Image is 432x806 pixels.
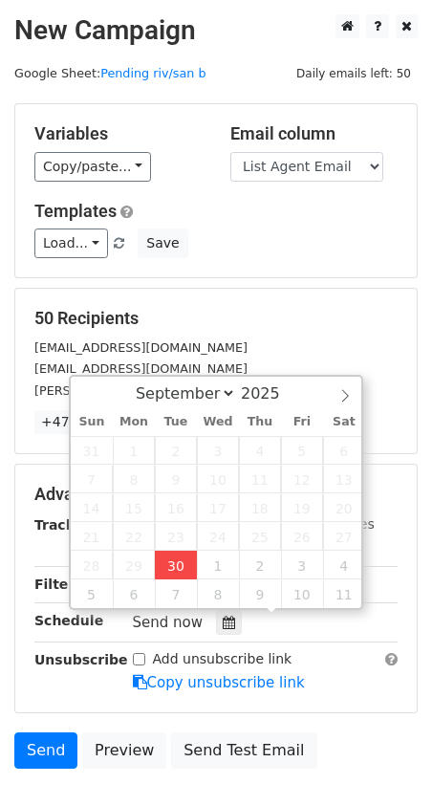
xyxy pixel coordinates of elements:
span: September 15, 2025 [113,493,155,522]
a: Send Test Email [171,732,316,769]
small: Google Sheet: [14,66,206,80]
small: [EMAIL_ADDRESS][DOMAIN_NAME] [34,340,248,355]
h2: New Campaign [14,14,418,47]
a: Daily emails left: 50 [290,66,418,80]
span: Send now [133,614,204,631]
small: [EMAIL_ADDRESS][DOMAIN_NAME] [34,361,248,376]
strong: Unsubscribe [34,652,128,667]
span: October 1, 2025 [197,551,239,579]
span: September 17, 2025 [197,493,239,522]
span: October 10, 2025 [281,579,323,608]
label: UTM Codes [299,514,374,534]
span: Wed [197,416,239,428]
span: September 16, 2025 [155,493,197,522]
span: October 11, 2025 [323,579,365,608]
strong: Filters [34,577,83,592]
a: Copy unsubscribe link [133,674,305,691]
span: September 6, 2025 [323,436,365,465]
span: September 1, 2025 [113,436,155,465]
small: [PERSON_NAME][EMAIL_ADDRESS][DOMAIN_NAME] [34,383,349,398]
span: September 29, 2025 [113,551,155,579]
span: September 26, 2025 [281,522,323,551]
span: October 9, 2025 [239,579,281,608]
span: September 23, 2025 [155,522,197,551]
a: +47 more [34,410,115,434]
span: September 14, 2025 [71,493,113,522]
span: October 5, 2025 [71,579,113,608]
span: September 10, 2025 [197,465,239,493]
span: Sun [71,416,113,428]
span: September 9, 2025 [155,465,197,493]
span: September 3, 2025 [197,436,239,465]
span: Thu [239,416,281,428]
span: September 12, 2025 [281,465,323,493]
span: September 20, 2025 [323,493,365,522]
strong: Tracking [34,517,98,533]
a: Send [14,732,77,769]
span: September 27, 2025 [323,522,365,551]
label: Add unsubscribe link [153,649,292,669]
h5: 50 Recipients [34,308,398,329]
span: September 11, 2025 [239,465,281,493]
span: Tue [155,416,197,428]
a: Load... [34,229,108,258]
span: September 7, 2025 [71,465,113,493]
span: August 31, 2025 [71,436,113,465]
span: September 28, 2025 [71,551,113,579]
h5: Advanced [34,484,398,505]
a: Copy/paste... [34,152,151,182]
button: Save [138,229,187,258]
iframe: Chat Widget [336,714,432,806]
h5: Variables [34,123,202,144]
span: October 4, 2025 [323,551,365,579]
span: September 25, 2025 [239,522,281,551]
span: Fri [281,416,323,428]
span: September 4, 2025 [239,436,281,465]
span: October 6, 2025 [113,579,155,608]
span: September 21, 2025 [71,522,113,551]
span: September 30, 2025 [155,551,197,579]
a: Pending riv/san b [100,66,205,80]
span: September 8, 2025 [113,465,155,493]
span: September 19, 2025 [281,493,323,522]
span: Mon [113,416,155,428]
span: September 22, 2025 [113,522,155,551]
a: Templates [34,201,117,221]
span: October 3, 2025 [281,551,323,579]
span: September 2, 2025 [155,436,197,465]
input: Year [236,384,305,403]
span: October 2, 2025 [239,551,281,579]
span: September 18, 2025 [239,493,281,522]
a: Preview [82,732,166,769]
span: September 5, 2025 [281,436,323,465]
span: September 24, 2025 [197,522,239,551]
h5: Email column [230,123,398,144]
strong: Schedule [34,613,103,628]
span: October 7, 2025 [155,579,197,608]
span: Sat [323,416,365,428]
span: September 13, 2025 [323,465,365,493]
span: Daily emails left: 50 [290,63,418,84]
span: October 8, 2025 [197,579,239,608]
